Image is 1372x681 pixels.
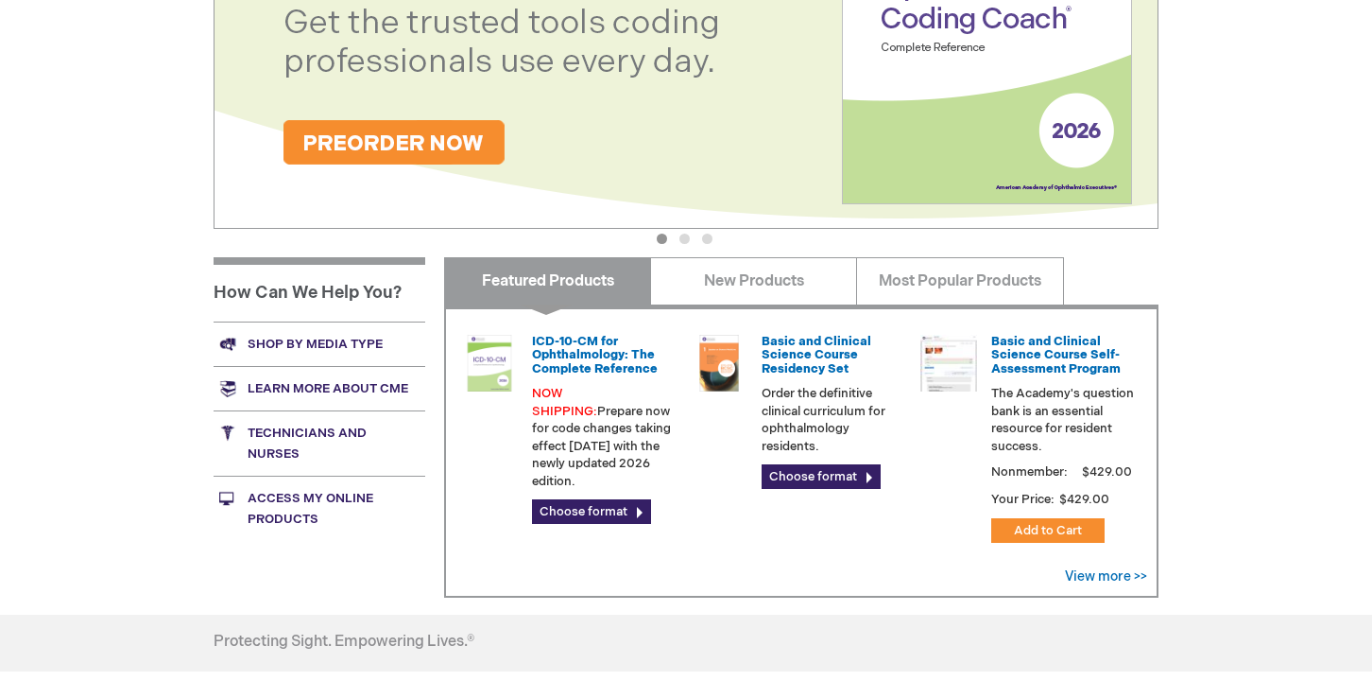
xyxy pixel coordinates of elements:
a: Learn more about CME [214,366,425,410]
h4: Protecting Sight. Empowering Lives.® [214,634,474,651]
button: 2 of 3 [679,234,690,244]
img: 0120008u_42.png [461,335,518,392]
a: View more >> [1065,568,1147,585]
font: NOW SHIPPING: [532,386,597,419]
span: $429.00 [1079,464,1135,480]
h1: How Can We Help You? [214,257,425,322]
a: Technicians and nurses [214,410,425,476]
a: Choose format [762,464,881,489]
img: bcscself_20.jpg [920,335,977,392]
span: Add to Cart [1014,523,1082,538]
a: Shop by media type [214,322,425,366]
a: Most Popular Products [856,257,1063,305]
strong: Nonmember: [991,461,1068,484]
a: Basic and Clinical Science Course Self-Assessment Program [991,334,1121,376]
a: Access My Online Products [214,476,425,541]
button: Add to Cart [991,518,1105,543]
p: The Academy's question bank is an essential resource for resident success. [991,385,1135,455]
span: $429.00 [1057,492,1112,507]
button: 1 of 3 [657,234,667,244]
a: Choose format [532,499,651,524]
button: 3 of 3 [702,234,712,244]
a: Featured Products [444,257,651,305]
a: ICD-10-CM for Ophthalmology: The Complete Reference [532,334,658,376]
img: 02850963u_47.png [691,335,747,392]
p: Prepare now for code changes taking effect [DATE] with the newly updated 2026 edition. [532,385,676,490]
a: Basic and Clinical Science Course Residency Set [762,334,871,376]
p: Order the definitive clinical curriculum for ophthalmology residents. [762,385,905,455]
a: New Products [650,257,857,305]
strong: Your Price: [991,492,1055,507]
